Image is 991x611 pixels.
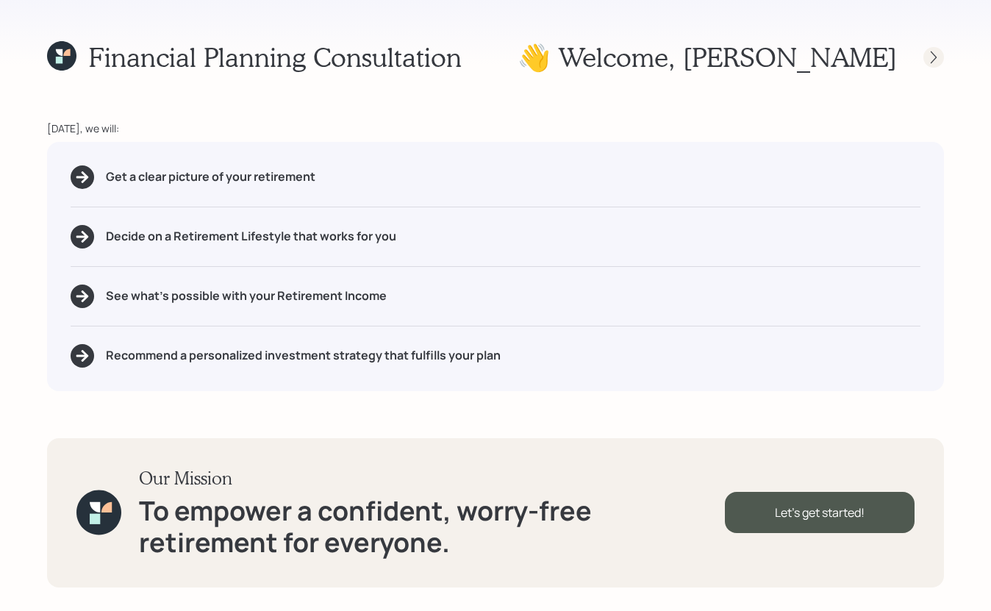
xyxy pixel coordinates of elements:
h1: Financial Planning Consultation [88,41,462,73]
div: [DATE], we will: [47,121,944,136]
div: Let's get started! [725,492,915,533]
h1: To empower a confident, worry-free retirement for everyone. [139,495,725,558]
h1: 👋 Welcome , [PERSON_NAME] [518,41,897,73]
h5: Recommend a personalized investment strategy that fulfills your plan [106,349,501,362]
h5: Get a clear picture of your retirement [106,170,315,184]
h5: Decide on a Retirement Lifestyle that works for you [106,229,396,243]
h3: Our Mission [139,468,725,489]
h5: See what's possible with your Retirement Income [106,289,387,303]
